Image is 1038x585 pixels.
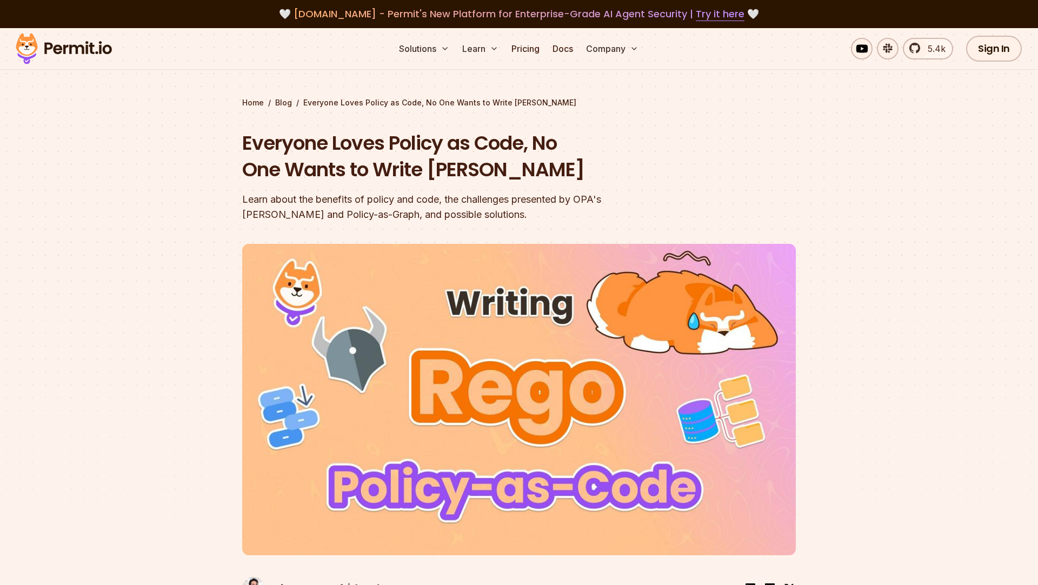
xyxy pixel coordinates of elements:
img: Everyone Loves Policy as Code, No One Wants to Write Rego [242,244,796,555]
a: 5.4k [903,38,953,59]
a: Docs [548,38,577,59]
div: Learn about the benefits of policy and code, the challenges presented by OPA's [PERSON_NAME] and ... [242,192,657,222]
a: Pricing [507,38,544,59]
a: Home [242,97,264,108]
a: Sign In [966,36,1022,62]
a: Try it here [696,7,744,21]
div: 🤍 🤍 [26,6,1012,22]
div: / / [242,97,796,108]
span: 5.4k [921,42,946,55]
button: Learn [458,38,503,59]
h1: Everyone Loves Policy as Code, No One Wants to Write [PERSON_NAME] [242,130,657,183]
button: Solutions [395,38,454,59]
button: Company [582,38,643,59]
img: Permit logo [11,30,117,67]
span: [DOMAIN_NAME] - Permit's New Platform for Enterprise-Grade AI Agent Security | [294,7,744,21]
a: Blog [275,97,292,108]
